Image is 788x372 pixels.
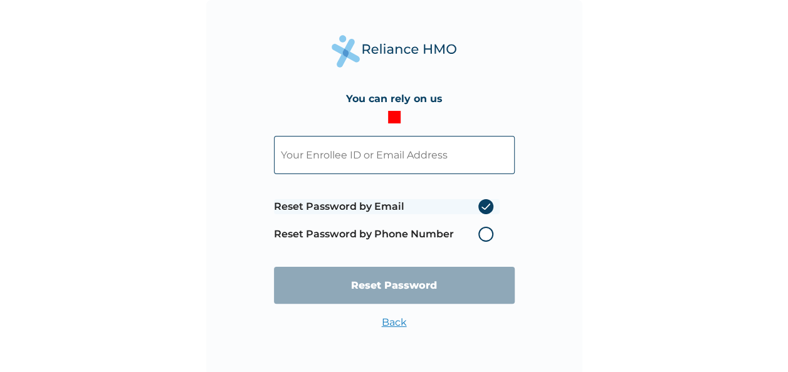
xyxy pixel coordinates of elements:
label: Reset Password by Phone Number [274,227,500,242]
input: Reset Password [274,267,515,304]
a: Back [382,316,407,328]
input: Your Enrollee ID or Email Address [274,136,515,174]
h4: You can rely on us [346,93,443,105]
span: Password reset method [274,193,500,248]
label: Reset Password by Email [274,199,500,214]
img: Reliance Health's Logo [332,35,457,67]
